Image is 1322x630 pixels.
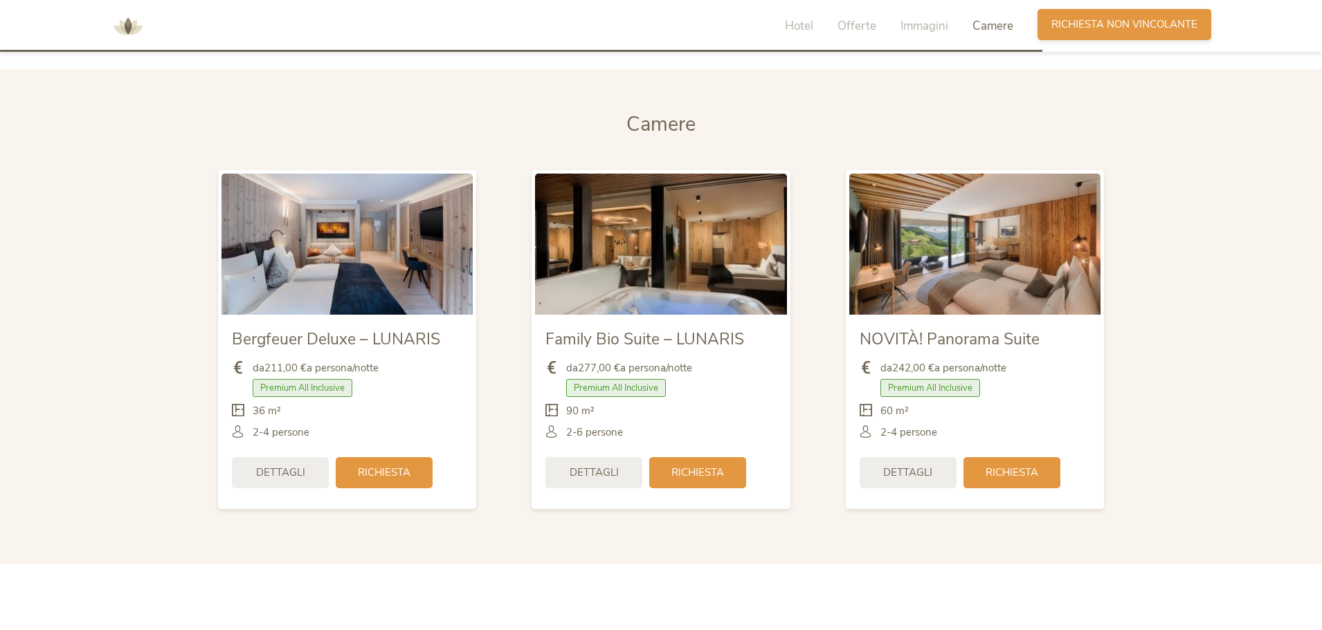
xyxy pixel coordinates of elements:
span: da a persona/notte [880,361,1006,376]
span: Dettagli [570,465,619,480]
span: 2-4 persone [880,425,937,440]
span: 60 m² [880,404,909,418]
span: Richiesta [358,465,410,480]
span: Richiesta [671,465,724,480]
span: 2-4 persone [253,425,309,440]
span: Dettagli [256,465,305,480]
span: 36 m² [253,404,281,418]
img: AMONTI & LUNARIS Wellnessresort [107,6,149,47]
a: AMONTI & LUNARIS Wellnessresort [107,21,149,30]
span: 2-6 persone [566,425,623,440]
span: Camere [626,111,696,138]
span: Hotel [785,18,813,34]
span: Premium All Inclusive [253,379,352,397]
span: Dettagli [883,465,932,480]
span: Premium All Inclusive [566,379,666,397]
span: Premium All Inclusive [880,379,980,397]
b: 277,00 € [578,361,620,375]
span: Bergfeuer Deluxe – LUNARIS [232,328,440,350]
span: Immagini [900,18,948,34]
span: Family Bio Suite – LUNARIS [545,328,744,350]
img: NOVITÀ! Panorama Suite [849,174,1101,315]
span: Richiesta [986,465,1038,480]
img: Family Bio Suite – LUNARIS [535,174,786,315]
b: 211,00 € [264,361,307,375]
span: Offerte [837,18,876,34]
b: 242,00 € [892,361,934,375]
span: da a persona/notte [253,361,379,376]
img: Bergfeuer Deluxe – LUNARIS [221,174,473,315]
span: 90 m² [566,404,595,418]
span: Richiesta non vincolante [1051,17,1197,32]
span: da a persona/notte [566,361,692,376]
span: Camere [972,18,1013,34]
span: NOVITÀ! Panorama Suite [860,328,1040,350]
